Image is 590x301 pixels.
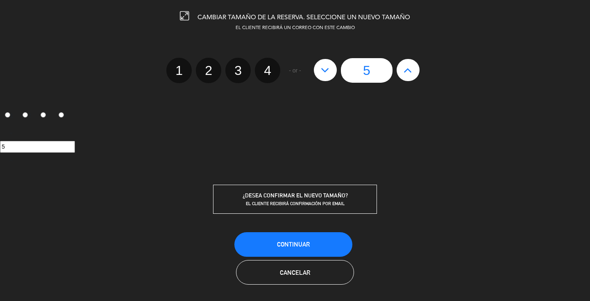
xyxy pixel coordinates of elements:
[23,112,28,118] input: 2
[41,112,46,118] input: 3
[243,192,348,199] span: ¿DESEA CONFIRMAR EL NUEVO TAMAÑO?
[234,232,352,257] button: Continuar
[59,112,64,118] input: 4
[197,14,410,21] span: CAMBIAR TAMAÑO DE LA RESERVA. SELECCIONE UN NUEVO TAMAÑO
[255,58,280,83] label: 4
[236,26,355,30] span: EL CLIENTE RECIBIRÁ UN CORREO CON ESTE CAMBIO
[5,112,10,118] input: 1
[166,58,192,83] label: 1
[54,109,72,123] label: 4
[236,260,354,285] button: Cancelar
[36,109,54,123] label: 3
[280,269,310,276] span: Cancelar
[277,241,310,248] span: Continuar
[18,109,36,123] label: 2
[246,201,345,206] span: EL CLIENTE RECIBIRÁ CONFIRMACIÓN POR EMAIL
[225,58,251,83] label: 3
[289,66,301,75] span: - or -
[196,58,221,83] label: 2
